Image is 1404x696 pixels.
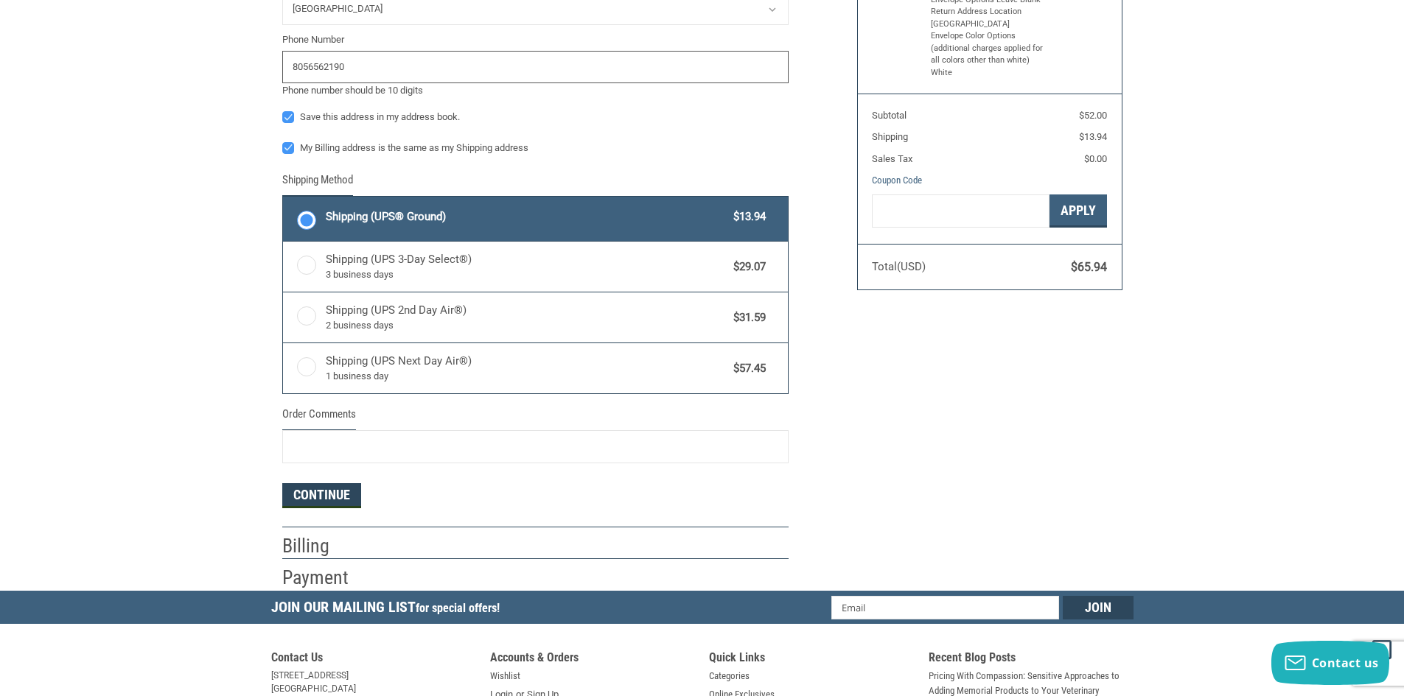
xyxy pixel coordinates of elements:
[282,566,369,590] h2: Payment
[1079,131,1107,142] span: $13.94
[872,110,907,121] span: Subtotal
[1079,110,1107,121] span: $52.00
[326,369,727,384] span: 1 business day
[271,650,476,669] h5: Contact Us
[282,534,369,558] h2: Billing
[326,251,727,282] span: Shipping (UPS 3-Day Select®)
[727,208,766,225] span: $13.94
[1049,194,1107,228] button: Apply
[416,601,500,615] span: for special offers!
[271,591,507,628] h5: Join Our Mailing List
[326,208,727,225] span: Shipping (UPS® Ground)
[872,175,922,186] a: Coupon Code
[1271,641,1389,685] button: Contact us
[326,318,727,333] span: 2 business days
[929,650,1134,669] h5: Recent Blog Posts
[326,267,727,282] span: 3 business days
[326,353,727,384] span: Shipping (UPS Next Day Air®)
[326,302,727,333] span: Shipping (UPS 2nd Day Air®)
[282,142,789,154] label: My Billing address is the same as my Shipping address
[709,650,914,669] h5: Quick Links
[727,309,766,326] span: $31.59
[282,172,353,196] legend: Shipping Method
[1063,596,1134,619] input: Join
[282,83,789,98] div: Phone number should be 10 digits
[931,30,1045,79] li: Envelope Color Options (additional charges applied for all colors other than white) White
[490,669,520,683] a: Wishlist
[727,360,766,377] span: $57.45
[831,596,1059,619] input: Email
[1071,260,1107,274] span: $65.94
[931,6,1045,30] li: Return Address Location [GEOGRAPHIC_DATA]
[872,260,926,273] span: Total (USD)
[872,153,912,164] span: Sales Tax
[282,483,361,508] button: Continue
[282,111,789,123] label: Save this address in my address book.
[282,32,789,47] label: Phone Number
[1312,655,1379,671] span: Contact us
[727,259,766,275] span: $29.07
[872,194,1049,228] input: Gift Certificate or Coupon Code
[490,650,695,669] h5: Accounts & Orders
[1084,153,1107,164] span: $0.00
[872,131,908,142] span: Shipping
[709,669,750,683] a: Categories
[282,406,356,430] legend: Order Comments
